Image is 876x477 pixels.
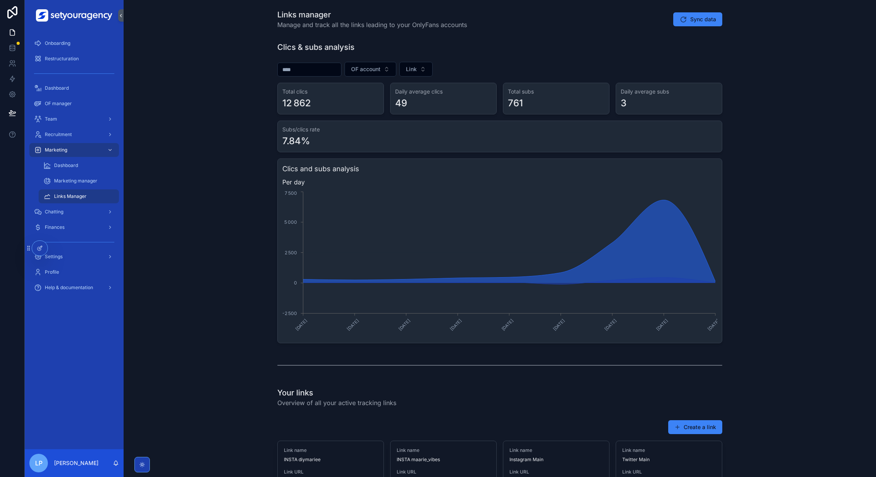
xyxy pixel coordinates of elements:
[54,162,78,169] span: Dashboard
[29,128,119,141] a: Recruitment
[294,318,308,332] text: [DATE]
[706,318,720,332] text: [DATE]
[277,9,467,20] h1: Links manager
[449,318,463,332] text: [DATE]
[29,81,119,95] a: Dashboard
[399,62,433,77] button: Select Button
[622,469,716,475] span: Link URL
[604,318,618,332] text: [DATE]
[45,209,63,215] span: Chatting
[29,220,119,234] a: Finances
[45,101,72,107] span: OF manager
[294,280,297,286] tspan: 0
[45,254,63,260] span: Settings
[29,97,119,111] a: OF manager
[284,469,377,475] span: Link URL
[35,458,42,468] span: LP
[282,135,310,147] div: 7.84%
[668,420,722,434] button: Create a link
[36,9,112,22] img: App logo
[351,65,380,73] span: OF account
[54,178,97,184] span: Marketing manager
[45,85,69,91] span: Dashboard
[346,318,360,332] text: [DATE]
[29,112,119,126] a: Team
[509,457,603,463] span: Instagram Main
[277,387,396,398] h1: Your links
[282,164,717,174] h3: Clics and subs analysis
[406,65,417,73] span: Link
[345,62,396,77] button: Select Button
[690,15,716,23] span: Sync data
[45,56,79,62] span: Restructuration
[655,318,669,332] text: [DATE]
[29,52,119,66] a: Restructuration
[397,457,490,463] span: INSTA maarie_vibes
[501,318,514,332] text: [DATE]
[25,31,124,305] div: scrollable content
[621,97,626,109] div: 3
[397,447,490,453] span: Link name
[45,284,93,291] span: Help & documentation
[284,219,297,225] tspan: 5 000
[29,36,119,50] a: Onboarding
[508,88,604,95] h3: Total subs
[29,281,119,295] a: Help & documentation
[39,189,119,203] a: Links Manager
[282,190,717,338] div: chart
[29,265,119,279] a: Profile
[552,318,566,332] text: [DATE]
[395,97,407,109] div: 49
[45,147,67,153] span: Marketing
[622,457,716,463] span: Twitter Main
[622,447,716,453] span: Link name
[282,88,379,95] h3: Total clics
[277,20,467,29] span: Manage and track all the links leading to your OnlyFans accounts
[39,174,119,188] a: Marketing manager
[284,457,377,463] span: INSTA diymariee
[277,398,396,407] span: Overview of all your active tracking links
[673,12,722,26] button: Sync data
[282,126,717,133] h3: Subs/clics rate
[277,42,355,53] h1: Clics & subs analysis
[285,250,297,256] tspan: 2 500
[282,177,717,187] span: Per day
[54,193,87,199] span: Links Manager
[45,224,65,230] span: Finances
[284,447,377,453] span: Link name
[29,205,119,219] a: Chatting
[397,318,411,332] text: [DATE]
[29,250,119,264] a: Settings
[397,469,490,475] span: Link URL
[395,88,492,95] h3: Daily average clics
[45,40,70,46] span: Onboarding
[45,116,57,122] span: Team
[621,88,717,95] h3: Daily average subs
[508,97,523,109] div: 761
[45,269,59,275] span: Profile
[54,459,98,467] p: [PERSON_NAME]
[39,158,119,172] a: Dashboard
[509,469,603,475] span: Link URL
[29,143,119,157] a: Marketing
[509,447,603,453] span: Link name
[282,310,297,316] tspan: -2 500
[282,97,311,109] div: 12 862
[285,190,297,196] tspan: 7 500
[45,131,72,138] span: Recruitment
